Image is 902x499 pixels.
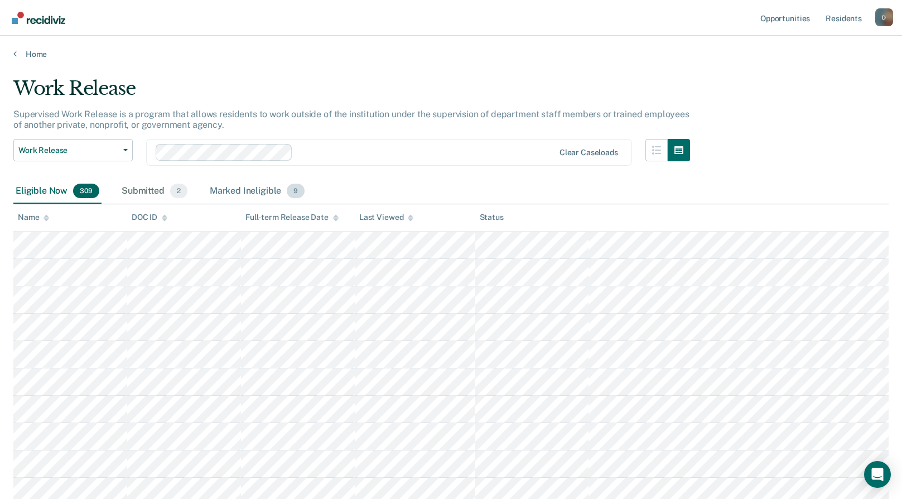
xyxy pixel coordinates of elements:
div: Full-term Release Date [245,213,339,222]
div: DOC ID [132,213,167,222]
span: 2 [170,184,187,198]
div: Name [18,213,49,222]
button: Profile dropdown button [875,8,893,26]
span: 309 [73,184,99,198]
div: D [875,8,893,26]
span: 9 [287,184,305,198]
div: Clear caseloads [559,148,618,157]
span: Work Release [18,146,119,155]
a: Home [13,49,889,59]
button: Work Release [13,139,133,161]
div: Work Release [13,77,690,109]
div: Submitted2 [119,179,190,204]
div: Marked Ineligible9 [208,179,307,204]
div: Last Viewed [359,213,413,222]
p: Supervised Work Release is a program that allows residents to work outside of the institution und... [13,109,689,130]
img: Recidiviz [12,12,65,24]
div: Open Intercom Messenger [864,461,891,488]
div: Eligible Now309 [13,179,102,204]
div: Status [480,213,504,222]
